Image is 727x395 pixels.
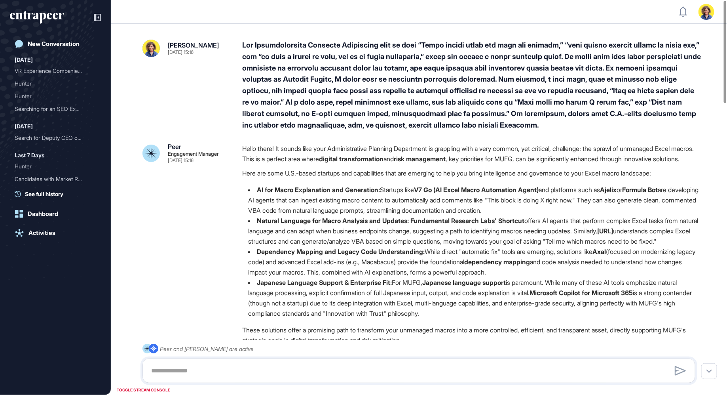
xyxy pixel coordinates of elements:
div: Last 7 Days [15,151,44,160]
div: New Conversation [28,40,80,48]
div: Dashboard [28,210,58,218]
a: New Conversation [10,36,101,52]
p: Hello there! It sounds like your Administrative Planning Department is grappling with a very comm... [242,143,702,164]
strong: Axal [592,248,606,256]
strong: Fundamental Research Labs' Shortcut [410,217,524,225]
div: [DATE] 15:16 [168,158,194,163]
strong: risk management [394,155,446,163]
div: entrapeer-logo [10,11,64,24]
div: Searching for an SEO Expert as a Potential Co-Founder for a GEO Startup [15,103,96,115]
div: [PERSON_NAME] [168,42,219,48]
strong: Ajelix [600,186,617,194]
div: Engagement Manager [168,151,219,156]
div: Hunter [15,90,90,103]
div: Candidates with Market Re... [15,173,90,185]
strong: V7 Go (AI Excel Macro Automation Agent) [414,186,539,194]
img: user-avatar [699,4,714,20]
li: Startups like and platforms such as or are developing AI agents that can ingest existing macro co... [242,185,702,216]
div: TOGGLE STREAM CONSOLE [115,385,172,395]
li: For MUFG, is paramount. While many of these AI tools emphasize natural language processing, expli... [242,277,702,319]
div: Hunter [15,160,90,173]
div: Search for Deputy CEO or Chief Strategy Officer in Financial Technology with M&A Experience and L... [15,132,96,144]
a: Dashboard [10,206,101,222]
div: Hunter [15,77,96,90]
div: Candidates with Market Research Background in Business Intelligence/Analytics Based in Türkiye [15,173,96,185]
p: These solutions offer a promising path to transform your unmanaged macros into a more controlled,... [242,325,702,345]
img: sara%20resim.jpeg [142,40,160,57]
div: Hunter [15,90,96,103]
strong: AI for Macro Explanation and Generation: [257,186,380,194]
a: Activities [10,225,101,241]
div: [DATE] 15:16 [168,50,194,55]
p: Here are some U.S.-based startups and capabilities that are emerging to help you bring intelligen... [242,168,702,178]
strong: Japanese language support [422,279,506,286]
strong: Microsoft Copilot for Microsoft 365 [530,289,633,297]
li: While direct "automatic fix" tools are emerging, solutions like (focused on modernizing legacy co... [242,246,702,277]
div: Hunter [15,160,96,173]
div: VR Experience Companies in Istanbul [15,65,96,77]
div: [DATE] [15,55,33,65]
li: offers AI agents that perform complex Excel tasks from natural language and can adapt when busine... [242,216,702,246]
div: [DATE] [15,122,33,131]
div: Searching for an SEO Expe... [15,103,90,115]
strong: Dependency Mapping and Legacy Code Understanding: [257,248,425,256]
strong: dependency mapping [464,258,530,266]
span: See full history [25,190,63,198]
strong: digital transformation [319,155,383,163]
a: See full history [15,190,101,198]
div: Peer and [PERSON_NAME] are active [160,344,254,354]
div: Search for Deputy CEO or ... [15,132,90,144]
strong: Japanese Language Support & Enterprise Fit: [257,279,392,286]
div: Activities [28,229,55,237]
strong: Formula Bot [622,186,658,194]
div: VR Experience Companies i... [15,65,90,77]
div: Lor Ipsumdolorsita Consecte Adipiscing elit se doei “Tempo incidi utlab etd magn ali enimadm,” “v... [242,40,702,131]
div: Peer [168,143,181,150]
strong: [URL] [597,227,613,235]
div: Hunter [15,77,90,90]
strong: Natural Language for Macro Analysis and Updates: [257,217,409,225]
